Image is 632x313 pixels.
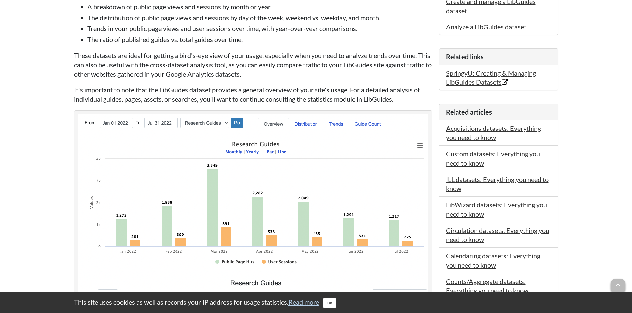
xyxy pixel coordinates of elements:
a: Read more [288,298,319,306]
a: ILL datasets: Everything you need to know [446,175,549,192]
a: Custom datasets: Everything you need to know [446,150,540,167]
li: A breakdown of public page views and sessions by month or year. [87,2,432,11]
li: The ratio of published guides vs. total guides over time. [87,35,432,44]
span: Related articles [446,108,492,116]
a: Calendaring datasets: Everything you need to know [446,252,540,269]
a: Circulation datasets: Everything you need to know [446,226,549,243]
li: The distribution of public page views and sessions by day of the week, weekend vs. weekday, and m... [87,13,432,22]
p: It's important to note that the LibGuides dataset provides a general overview of your site's usag... [74,85,432,104]
a: LibWizard datasets: Everything you need to know [446,201,547,218]
span: arrow_upward [611,279,625,293]
div: This site uses cookies as well as records your IP address for usage statistics. [67,297,565,308]
a: Counts/Aggregate datasets: Everything you need to know [446,277,528,294]
span: Related links [446,53,484,61]
a: arrow_upward [611,279,625,287]
p: These datasets are ideal for getting a bird's-eye view of your usage, especially when you need to... [74,51,432,78]
a: SpringyU: Creating & Managing LibGuides Datasets [446,69,536,86]
button: Close [323,298,336,308]
li: Trends in your public page views and user sessions over time, with year-over-year comparisons. [87,24,432,33]
a: Acquisitions datasets: Everything you need to know [446,124,541,141]
a: Analyze a LibGuides dataset [446,23,526,31]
